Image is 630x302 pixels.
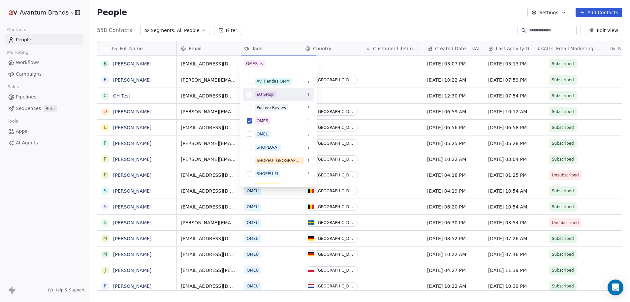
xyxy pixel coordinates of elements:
div: OMEU [257,131,268,137]
div: OMES [246,61,258,67]
div: SHOPEU-AT [257,144,279,150]
div: Postive Review [257,105,286,111]
div: SHOPEU-FI [257,171,278,177]
div: SHOPEU-FR [257,184,280,190]
div: SHOPEU-[GEOGRAPHIC_DATA] [257,158,302,164]
div: Suggestions [243,75,314,260]
div: OMES [257,118,268,124]
div: AV Tiendas OMM [257,78,290,84]
div: EU SHop [257,92,274,97]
